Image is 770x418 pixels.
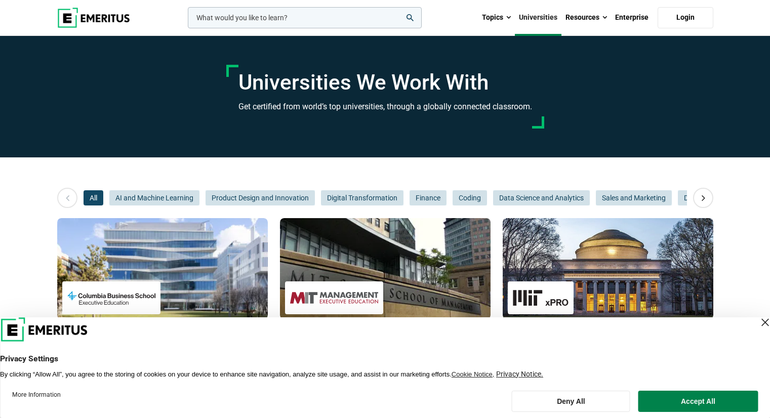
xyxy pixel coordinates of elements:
button: Data Science and Analytics [493,190,590,205]
a: Universities We Work With Columbia Business School Executive Education Columbia Business School E... [57,218,268,333]
button: All [84,190,103,205]
img: Universities We Work With [280,218,491,319]
button: Digital Transformation [321,190,403,205]
img: Universities We Work With [503,218,713,319]
button: AI and Machine Learning [109,190,199,205]
button: Digital Marketing [678,190,743,205]
button: Product Design and Innovation [206,190,315,205]
img: MIT xPRO [513,286,569,309]
a: Universities We Work With MIT xPRO MIT xPRO [503,218,713,333]
button: Sales and Marketing [596,190,672,205]
a: Universities We Work With MIT Sloan Executive Education MIT [PERSON_NAME] Executive Education [280,218,491,333]
input: woocommerce-product-search-field-0 [188,7,422,28]
img: Columbia Business School Executive Education [67,286,155,309]
button: Coding [453,190,487,205]
button: Finance [410,190,447,205]
img: Universities We Work With [57,218,268,319]
h1: Universities We Work With [238,70,532,95]
a: Login [658,7,713,28]
h3: Get certified from world’s top universities, through a globally connected classroom. [238,100,532,113]
img: MIT Sloan Executive Education [290,286,378,309]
